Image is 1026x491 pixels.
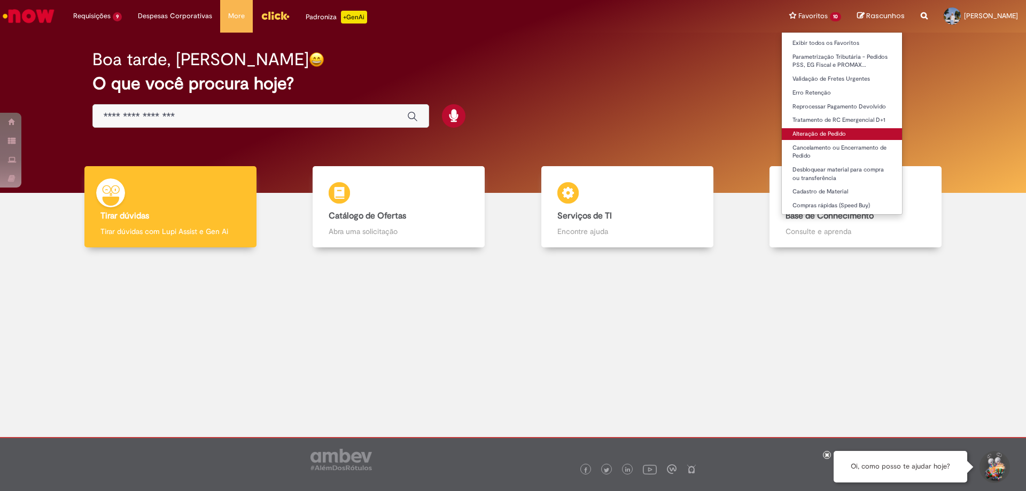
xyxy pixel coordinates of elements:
img: logo_footer_workplace.png [667,464,677,474]
span: Favoritos [798,11,828,21]
a: Desbloquear material para compra ou transferência [782,164,902,184]
h2: Boa tarde, [PERSON_NAME] [92,50,309,69]
img: logo_footer_ambev_rotulo_gray.png [310,449,372,470]
button: Iniciar Conversa de Suporte [978,451,1010,483]
img: logo_footer_naosei.png [687,464,696,474]
img: happy-face.png [309,52,324,67]
b: Tirar dúvidas [100,211,149,221]
img: logo_footer_facebook.png [583,467,588,473]
a: Serviços de TI Encontre ajuda [513,166,742,248]
img: logo_footer_twitter.png [604,467,609,473]
span: Rascunhos [866,11,905,21]
p: +GenAi [341,11,367,24]
a: Exibir todos os Favoritos [782,37,902,49]
p: Tirar dúvidas com Lupi Assist e Gen Ai [100,226,240,237]
a: Validação de Fretes Urgentes [782,73,902,85]
a: Parametrização Tributária - Pedidos PSS, EG Fiscal e PROMAX… [782,51,902,71]
b: Serviços de TI [557,211,612,221]
div: Padroniza [306,11,367,24]
a: Compras rápidas (Speed Buy) [782,200,902,212]
a: Base de Conhecimento Consulte e aprenda [742,166,970,248]
img: logo_footer_youtube.png [643,462,657,476]
h2: O que você procura hoje? [92,74,934,93]
img: click_logo_yellow_360x200.png [261,7,290,24]
span: More [228,11,245,21]
span: Despesas Corporativas [138,11,212,21]
ul: Favoritos [781,32,903,215]
span: Requisições [73,11,111,21]
p: Encontre ajuda [557,226,697,237]
a: Reprocessar Pagamento Devolvido [782,101,902,113]
a: Cancelamento ou Encerramento de Pedido [782,142,902,162]
a: Tratamento de RC Emergencial D+1 [782,114,902,126]
span: 9 [113,12,122,21]
span: [PERSON_NAME] [964,11,1018,20]
span: 10 [830,12,841,21]
img: logo_footer_linkedin.png [625,467,631,473]
a: Alteração de Pedido [782,128,902,140]
b: Catálogo de Ofertas [329,211,406,221]
img: ServiceNow [1,5,56,27]
b: Base de Conhecimento [786,211,874,221]
a: Rascunhos [857,11,905,21]
a: Tirar dúvidas Tirar dúvidas com Lupi Assist e Gen Ai [56,166,285,248]
div: Oi, como posso te ajudar hoje? [834,451,967,482]
p: Consulte e aprenda [786,226,926,237]
p: Abra uma solicitação [329,226,469,237]
a: Catálogo de Ofertas Abra uma solicitação [285,166,514,248]
a: Erro Retenção [782,87,902,99]
a: Cadastro de Material [782,186,902,198]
